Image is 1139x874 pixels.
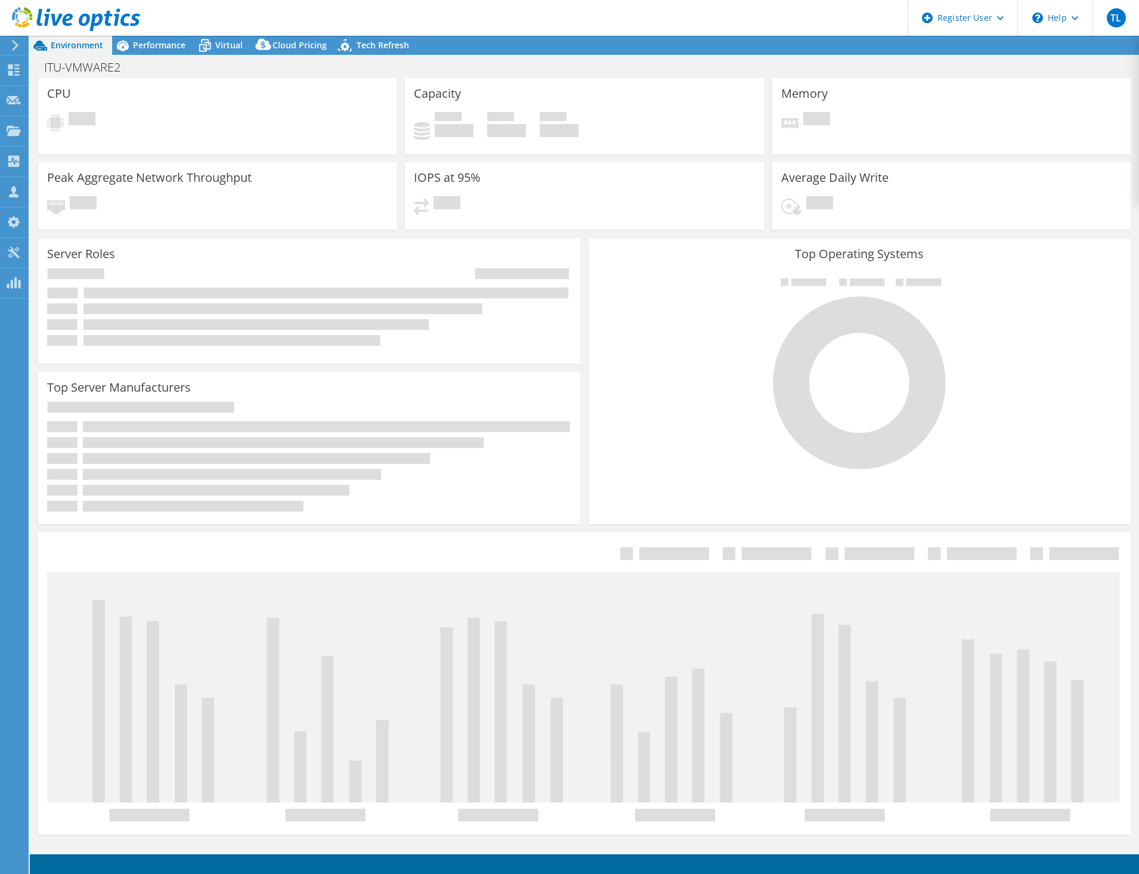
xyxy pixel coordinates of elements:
[273,39,327,51] span: Cloud Pricing
[781,87,828,100] h3: Memory
[540,112,567,124] span: Total
[781,171,889,184] h3: Average Daily Write
[434,196,460,212] span: Pending
[70,196,97,212] span: Pending
[435,112,462,124] span: Used
[414,171,481,184] h3: IOPS at 95%
[803,112,830,128] span: Pending
[51,39,103,51] span: Environment
[47,171,252,184] h3: Peak Aggregate Network Throughput
[598,247,1122,261] h3: Top Operating Systems
[1107,8,1126,27] span: TL
[47,381,191,394] h3: Top Server Manufacturers
[435,124,473,137] h4: 0 GiB
[540,124,578,137] h4: 0 GiB
[806,196,833,212] span: Pending
[357,39,409,51] span: Tech Refresh
[487,124,526,137] h4: 0 GiB
[1032,13,1043,23] svg: \n
[47,87,71,100] h3: CPU
[133,39,185,51] span: Performance
[39,61,139,74] h1: ITU-VMWARE2
[47,247,115,261] h3: Server Roles
[215,39,243,51] span: Virtual
[487,112,514,124] span: Free
[69,112,95,128] span: Pending
[414,87,461,100] h3: Capacity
